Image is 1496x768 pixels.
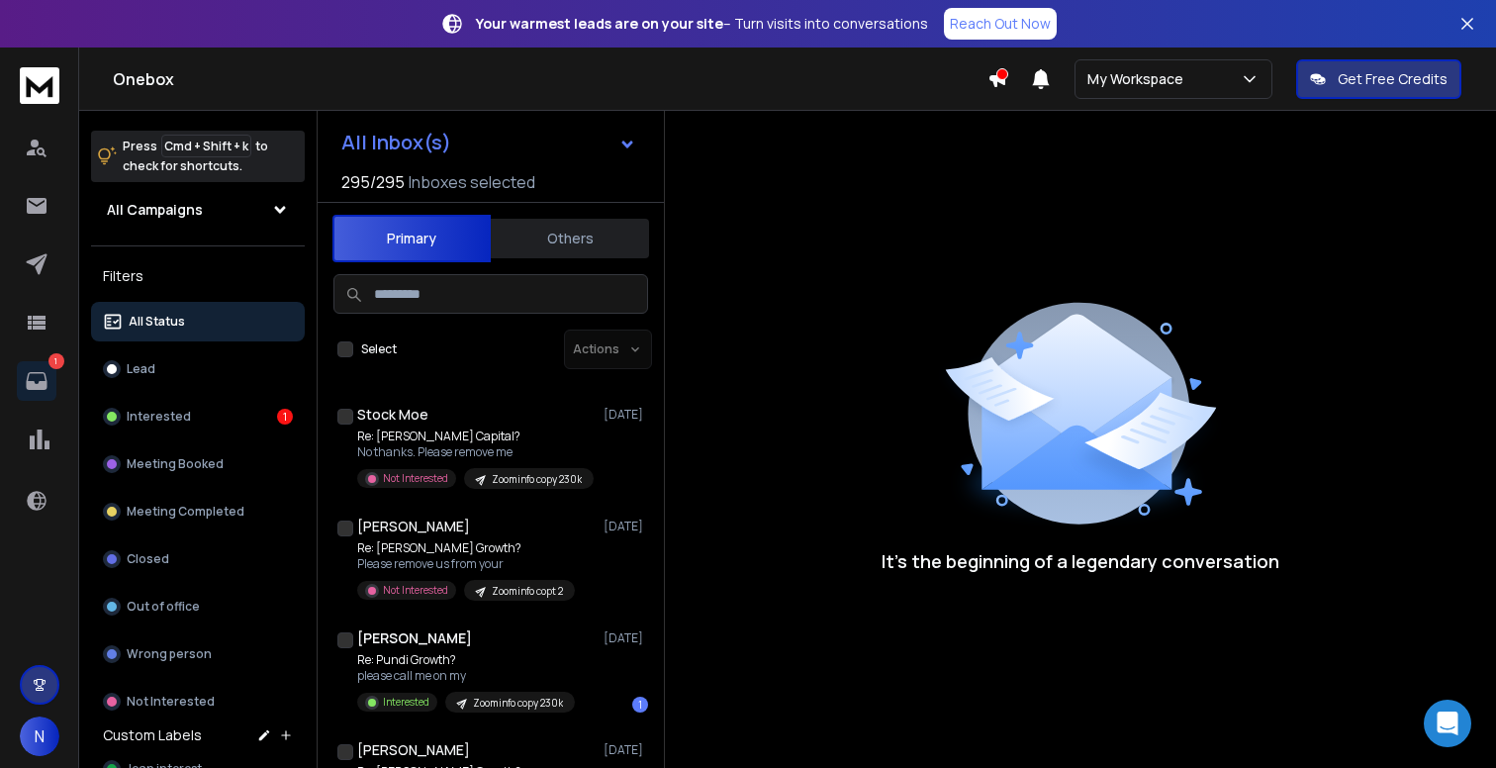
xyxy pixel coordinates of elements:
[383,471,448,486] p: Not Interested
[91,539,305,579] button: Closed
[476,14,928,34] p: – Turn visits into conversations
[357,740,470,760] h1: [PERSON_NAME]
[91,190,305,230] button: All Campaigns
[604,742,648,758] p: [DATE]
[91,444,305,484] button: Meeting Booked
[383,695,429,710] p: Interested
[91,587,305,626] button: Out of office
[357,628,472,648] h1: [PERSON_NAME]
[20,717,59,756] button: N
[91,349,305,389] button: Lead
[277,409,293,425] div: 1
[357,668,575,684] p: please call me on my
[17,361,56,401] a: 1
[341,170,405,194] span: 295 / 295
[127,551,169,567] p: Closed
[357,652,575,668] p: Re: Pundi Growth?
[604,519,648,534] p: [DATE]
[944,8,1057,40] a: Reach Out Now
[357,444,594,460] p: No thanks. Please remove me
[1338,69,1448,89] p: Get Free Credits
[103,725,202,745] h3: Custom Labels
[604,630,648,646] p: [DATE]
[357,556,575,572] p: Please remove us from your
[91,634,305,674] button: Wrong person
[123,137,268,176] p: Press to check for shortcuts.
[91,302,305,341] button: All Status
[127,456,224,472] p: Meeting Booked
[127,409,191,425] p: Interested
[357,405,428,425] h1: Stock Moe
[491,217,649,260] button: Others
[492,584,563,599] p: Zoominfo copt 2
[341,133,451,152] h1: All Inbox(s)
[632,697,648,713] div: 1
[127,599,200,615] p: Out of office
[91,492,305,531] button: Meeting Completed
[20,67,59,104] img: logo
[357,517,470,536] h1: [PERSON_NAME]
[326,123,652,162] button: All Inbox(s)
[357,540,575,556] p: Re: [PERSON_NAME] Growth?
[48,353,64,369] p: 1
[332,215,491,262] button: Primary
[91,397,305,436] button: Interested1
[129,314,185,330] p: All Status
[91,682,305,721] button: Not Interested
[1296,59,1461,99] button: Get Free Credits
[107,200,203,220] h1: All Campaigns
[113,67,987,91] h1: Onebox
[492,472,582,487] p: Zoominfo copy 230k
[357,429,594,444] p: Re: [PERSON_NAME] Capital?
[950,14,1051,34] p: Reach Out Now
[882,547,1279,575] p: It’s the beginning of a legendary conversation
[473,696,563,711] p: Zoominfo copy 230k
[383,583,448,598] p: Not Interested
[127,694,215,710] p: Not Interested
[127,504,244,520] p: Meeting Completed
[409,170,535,194] h3: Inboxes selected
[161,135,251,157] span: Cmd + Shift + k
[1424,700,1471,747] div: Open Intercom Messenger
[476,14,723,33] strong: Your warmest leads are on your site
[91,262,305,290] h3: Filters
[127,646,212,662] p: Wrong person
[361,341,397,357] label: Select
[604,407,648,423] p: [DATE]
[1087,69,1191,89] p: My Workspace
[127,361,155,377] p: Lead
